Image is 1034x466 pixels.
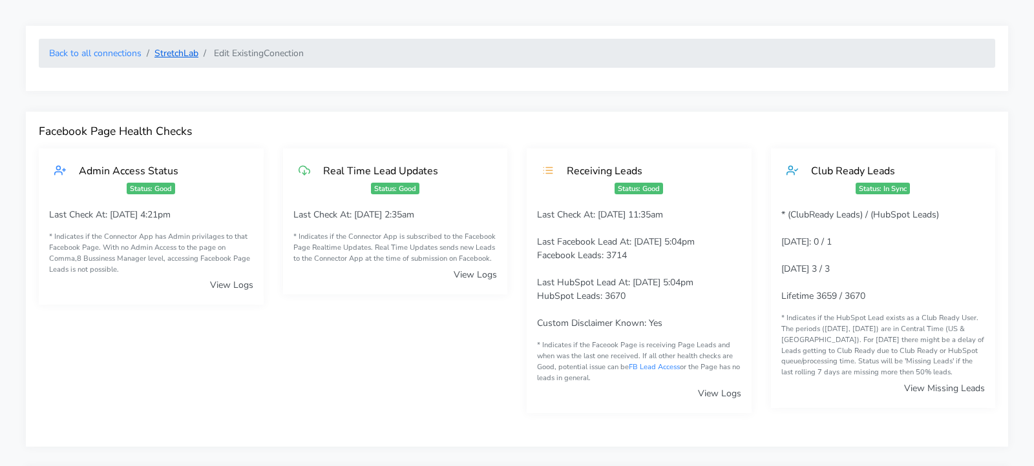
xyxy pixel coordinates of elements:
[537,249,627,261] span: Facebook Leads: 3714
[698,387,741,400] a: View Logs
[781,236,832,248] span: [DATE]: 0 / 1
[781,290,865,302] span: Lifetime 3659 / 3670
[66,164,248,177] div: Admin Access Status
[629,362,680,372] a: FB Lead Access
[615,183,663,194] span: Status: Good
[39,125,995,138] h4: Facebook Page Health Checks
[537,276,693,289] span: Last HubSpot Lead At: [DATE] 5:04pm
[781,313,984,377] span: * Indicates if the HubSpot Lead exists as a Club Ready User. The periods ([DATE], [DATE]) are in ...
[293,208,498,221] p: Last Check At: [DATE] 2:35am
[537,236,695,248] span: Last Facebook Lead At: [DATE] 5:04pm
[781,208,939,221] span: * (ClubReady Leads) / (HubSpot Leads)
[554,164,736,177] div: Receiving Leads
[856,183,910,194] span: Status: In Sync
[49,232,253,275] small: * Indicates if the Connector App has Admin privilages to that Facebook Page. With no Admin Access...
[39,39,995,68] nav: breadcrumb
[537,340,740,382] span: * Indicates if the Faceook Page is receiving Page Leads and when was the last one received. If al...
[781,263,830,275] span: [DATE] 3 / 3
[798,164,980,177] div: Club Ready Leads
[154,47,198,59] a: StretchLab
[537,290,626,302] span: HubSpot Leads: 3670
[537,208,663,221] span: Last Check At: [DATE] 11:35am
[198,46,304,60] li: Edit Existing Conection
[49,208,253,221] p: Last Check At: [DATE] 4:21pm
[127,183,175,194] span: Status: Good
[904,382,985,394] a: View Missing Leads
[210,279,253,291] a: View Logs
[49,47,142,59] a: Back to all connections
[537,317,662,329] span: Custom Disclaimer Known: Yes
[310,164,492,177] div: Real Time Lead Updates
[293,232,498,264] small: * Indicates if the Connector App is subscribed to the Facebook Page Realtime Updates. Real Time U...
[454,268,497,281] a: View Logs
[371,183,419,194] span: Status: Good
